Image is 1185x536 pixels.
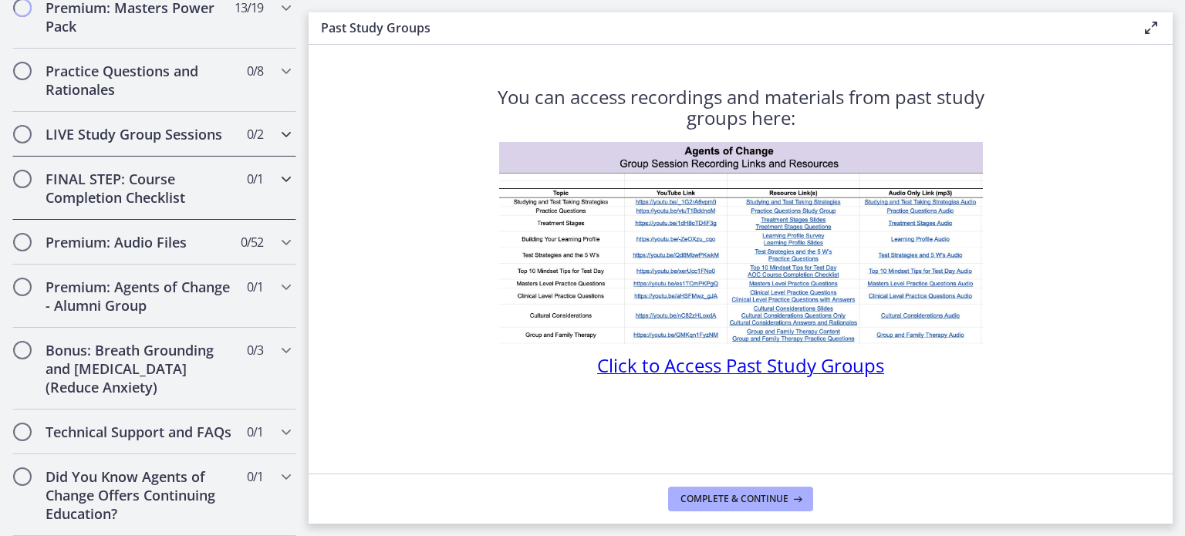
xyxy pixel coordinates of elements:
a: Click to Access Past Study Groups [597,359,884,376]
img: 1734296146716.jpeg [499,142,983,344]
span: 0 / 2 [247,125,263,143]
h2: Practice Questions and Rationales [46,62,234,99]
span: 0 / 3 [247,341,263,359]
h3: Past Study Groups [321,19,1117,37]
span: Click to Access Past Study Groups [597,352,884,378]
span: 0 / 1 [247,423,263,441]
span: 0 / 1 [247,278,263,296]
h2: Did You Know Agents of Change Offers Continuing Education? [46,467,234,523]
h2: Bonus: Breath Grounding and [MEDICAL_DATA] (Reduce Anxiety) [46,341,234,396]
span: Complete & continue [680,493,788,505]
button: Complete & continue [668,487,813,511]
span: 0 / 1 [247,170,263,188]
h2: Premium: Audio Files [46,233,234,251]
span: 0 / 8 [247,62,263,80]
span: You can access recordings and materials from past study groups here: [498,84,984,130]
h2: LIVE Study Group Sessions [46,125,234,143]
h2: FINAL STEP: Course Completion Checklist [46,170,234,207]
h2: Premium: Agents of Change - Alumni Group [46,278,234,315]
span: 0 / 52 [241,233,263,251]
span: 0 / 1 [247,467,263,486]
h2: Technical Support and FAQs [46,423,234,441]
